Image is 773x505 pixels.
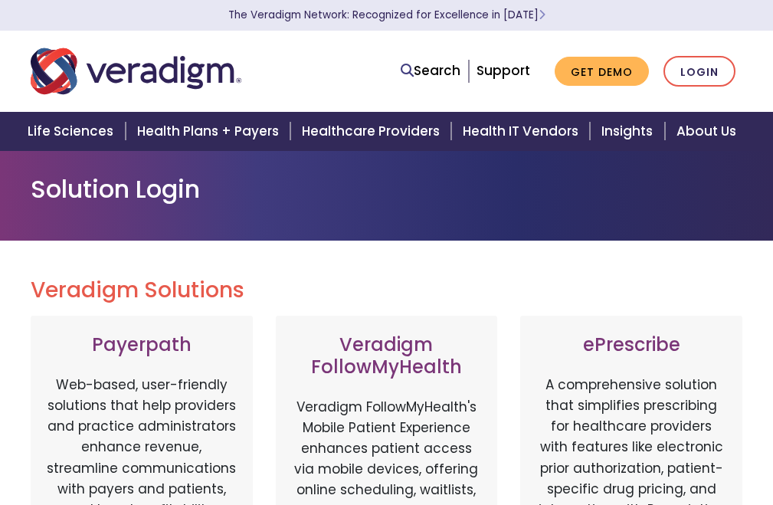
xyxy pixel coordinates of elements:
a: Health IT Vendors [454,112,592,151]
a: Login [663,56,735,87]
a: Life Sciences [18,112,127,151]
h3: ePrescribe [536,334,727,356]
a: About Us [667,112,755,151]
a: Health Plans + Payers [128,112,293,151]
h1: Solution Login [31,175,743,204]
a: Insights [592,112,667,151]
h2: Veradigm Solutions [31,277,743,303]
h3: Payerpath [46,334,237,356]
h3: Veradigm FollowMyHealth [291,334,483,379]
a: The Veradigm Network: Recognized for Excellence in [DATE]Learn More [228,8,545,22]
a: Search [401,61,460,81]
span: Learn More [539,8,545,22]
a: Get Demo [555,57,649,87]
a: Healthcare Providers [293,112,454,151]
a: Support [477,61,530,80]
img: Veradigm logo [31,46,241,97]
